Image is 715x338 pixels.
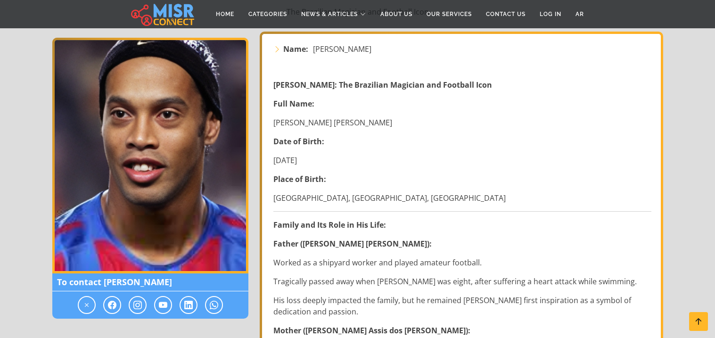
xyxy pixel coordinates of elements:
span: To contact [PERSON_NAME] [52,273,248,291]
strong: Date of Birth: [273,136,324,147]
p: Tragically passed away when [PERSON_NAME] was eight, after suffering a heart attack while swimming. [273,276,651,287]
img: Ronaldinho [52,38,248,273]
p: His loss deeply impacted the family, but he remained [PERSON_NAME] first inspiration as a symbol ... [273,295,651,317]
span: News & Articles [301,10,358,18]
a: Our Services [419,5,479,23]
p: [PERSON_NAME] [PERSON_NAME] [273,117,651,128]
strong: Name: [283,43,308,55]
a: Home [209,5,241,23]
p: [GEOGRAPHIC_DATA], [GEOGRAPHIC_DATA], [GEOGRAPHIC_DATA] [273,192,651,204]
a: About Us [373,5,419,23]
a: AR [568,5,591,23]
strong: Place of Birth: [273,174,326,184]
a: Contact Us [479,5,533,23]
p: Worked as a shipyard worker and played amateur football. [273,257,651,268]
a: News & Articles [294,5,373,23]
p: [DATE] [273,155,651,166]
span: [PERSON_NAME] [313,43,371,55]
strong: Full Name: [273,99,314,109]
strong: Father ([PERSON_NAME] [PERSON_NAME]): [273,239,432,249]
a: Categories [241,5,294,23]
strong: [PERSON_NAME]: The Brazilian Magician and Football Icon [273,80,492,90]
img: main.misr_connect [131,2,194,26]
strong: Mother ([PERSON_NAME] Assis dos [PERSON_NAME]): [273,325,470,336]
strong: Family and Its Role in His Life: [273,220,386,230]
a: Log in [533,5,568,23]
